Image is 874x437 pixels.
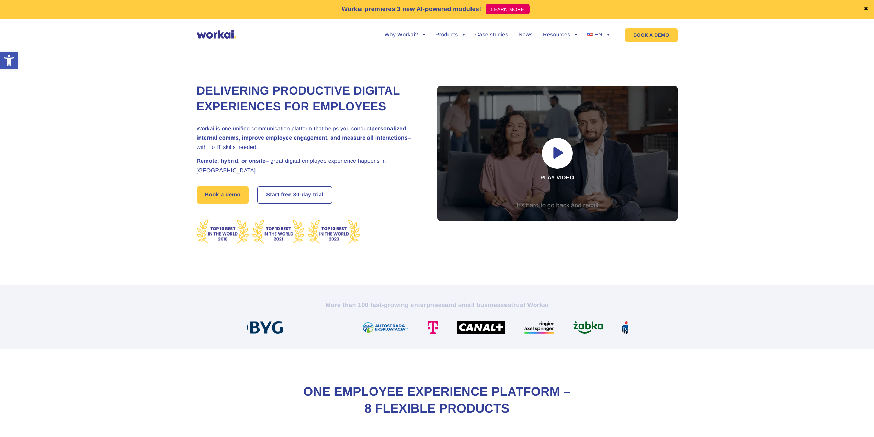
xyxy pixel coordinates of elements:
[342,4,481,14] p: Workai premieres 3 new AI-powered modules!
[197,158,266,164] strong: Remote, hybrid, or onsite
[437,86,678,221] div: Play video
[445,302,511,308] i: and small businesses
[293,192,311,198] i: 30-day
[247,301,628,309] h2: More than 100 fast-growing enterprises trust Workai
[300,383,575,417] h2: One Employee Experience Platform – 8 flexible products
[486,4,530,14] a: LEARN MORE
[197,83,420,115] h1: Delivering Productive Digital Experiences for Employees
[475,32,508,38] a: Case studies
[864,7,869,12] a: ✖
[519,32,533,38] a: News
[625,28,677,42] a: BOOK A DEMO
[258,187,332,203] a: Start free30-daytrial
[384,32,425,38] a: Why Workai?
[435,32,465,38] a: Products
[197,156,420,175] h2: – great digital employee experience happens in [GEOGRAPHIC_DATA].
[197,186,249,204] a: Book a demo
[543,32,577,38] a: Resources
[197,124,420,152] h2: Workai is one unified communication platform that helps you conduct – with no IT skills needed.
[594,32,602,38] span: EN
